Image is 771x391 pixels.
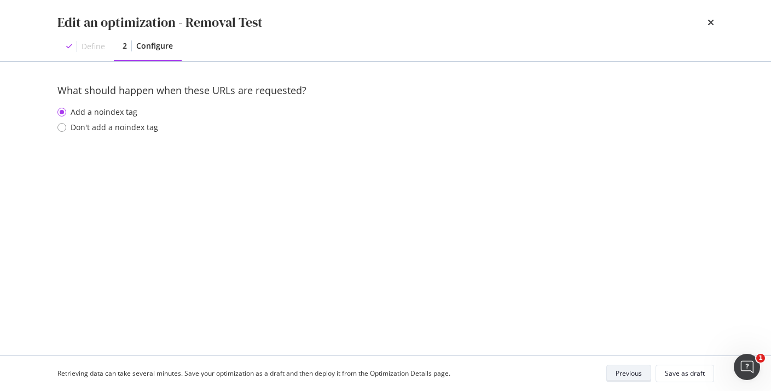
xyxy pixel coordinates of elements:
[57,13,263,32] div: Edit an optimization - Removal Test
[656,365,714,382] button: Save as draft
[616,369,642,378] div: Previous
[71,107,137,118] div: Add a noindex tag
[665,369,705,378] div: Save as draft
[734,354,760,380] iframe: Intercom live chat
[136,40,173,51] div: Configure
[756,354,765,363] span: 1
[123,40,127,51] div: 2
[57,369,450,378] div: Retrieving data can take several minutes. Save your optimization as a draft and then deploy it fr...
[57,122,714,133] div: Don't add a noindex tag
[606,365,651,382] button: Previous
[82,41,105,52] div: Define
[57,84,714,98] div: What should happen when these URLs are requested?
[57,107,714,118] div: Add a noindex tag
[71,122,158,133] div: Don't add a noindex tag
[708,13,714,32] div: times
